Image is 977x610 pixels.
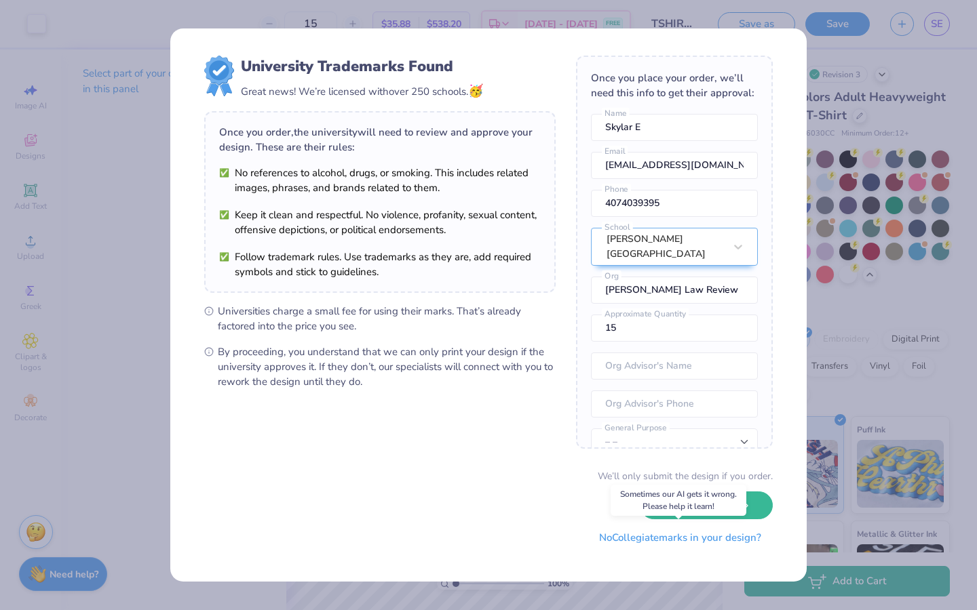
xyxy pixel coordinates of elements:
[591,390,758,418] input: Org Advisor's Phone
[591,152,758,179] input: Email
[591,70,758,100] div: Once you place your order, we’ll need this info to get their approval:
[219,249,541,279] li: Follow trademark rules. Use trademarks as they are, add required symbols and stick to guidelines.
[591,352,758,380] input: Org Advisor's Name
[219,207,541,237] li: Keep it clean and respectful. No violence, profanity, sexual content, offensive depictions, or po...
[607,232,725,262] div: [PERSON_NAME][GEOGRAPHIC_DATA]
[468,83,483,99] span: 🥳
[241,56,483,77] div: University Trademarks Found
[219,125,541,155] div: Once you order, the university will need to review and approve your design. These are their rules:
[204,56,234,96] img: license-marks-badge.png
[598,469,773,483] div: We’ll only submit the design if you order.
[241,82,483,100] div: Great news! We’re licensed with over 250 schools.
[591,314,758,342] input: Approximate Quantity
[591,277,758,304] input: Org
[591,190,758,217] input: Phone
[219,165,541,195] li: No references to alcohol, drugs, or smoking. This includes related images, phrases, and brands re...
[588,524,773,552] button: NoCollegiatemarks in your design?
[611,485,746,516] div: Sometimes our AI gets it wrong. Please help it learn!
[218,344,556,389] span: By proceeding, you understand that we can only print your design if the university approves it. I...
[218,304,556,333] span: Universities charge a small fee for using their marks. That’s already factored into the price you...
[591,114,758,141] input: Name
